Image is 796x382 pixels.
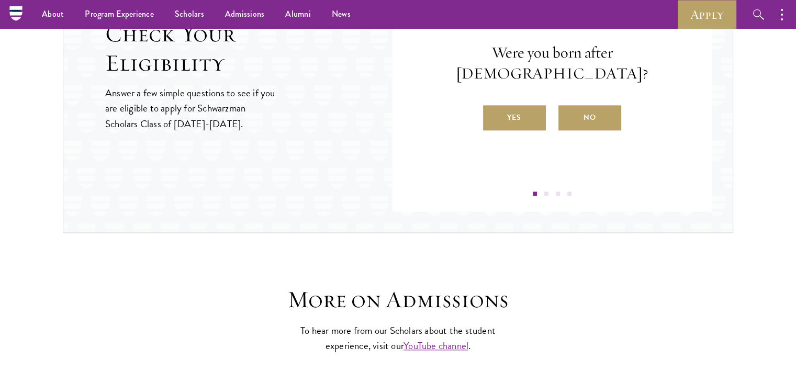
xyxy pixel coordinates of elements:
[296,323,500,353] p: To hear more from our Scholars about the student experience, visit our .
[403,338,468,353] a: YouTube channel
[236,285,560,314] h3: More on Admissions
[105,85,276,131] p: Answer a few simple questions to see if you are eligible to apply for Schwarzman Scholars Class o...
[558,105,621,130] label: No
[424,42,680,84] p: Were you born after [DEMOGRAPHIC_DATA]?
[483,105,546,130] label: Yes
[105,19,393,78] h2: Check Your Eligibility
